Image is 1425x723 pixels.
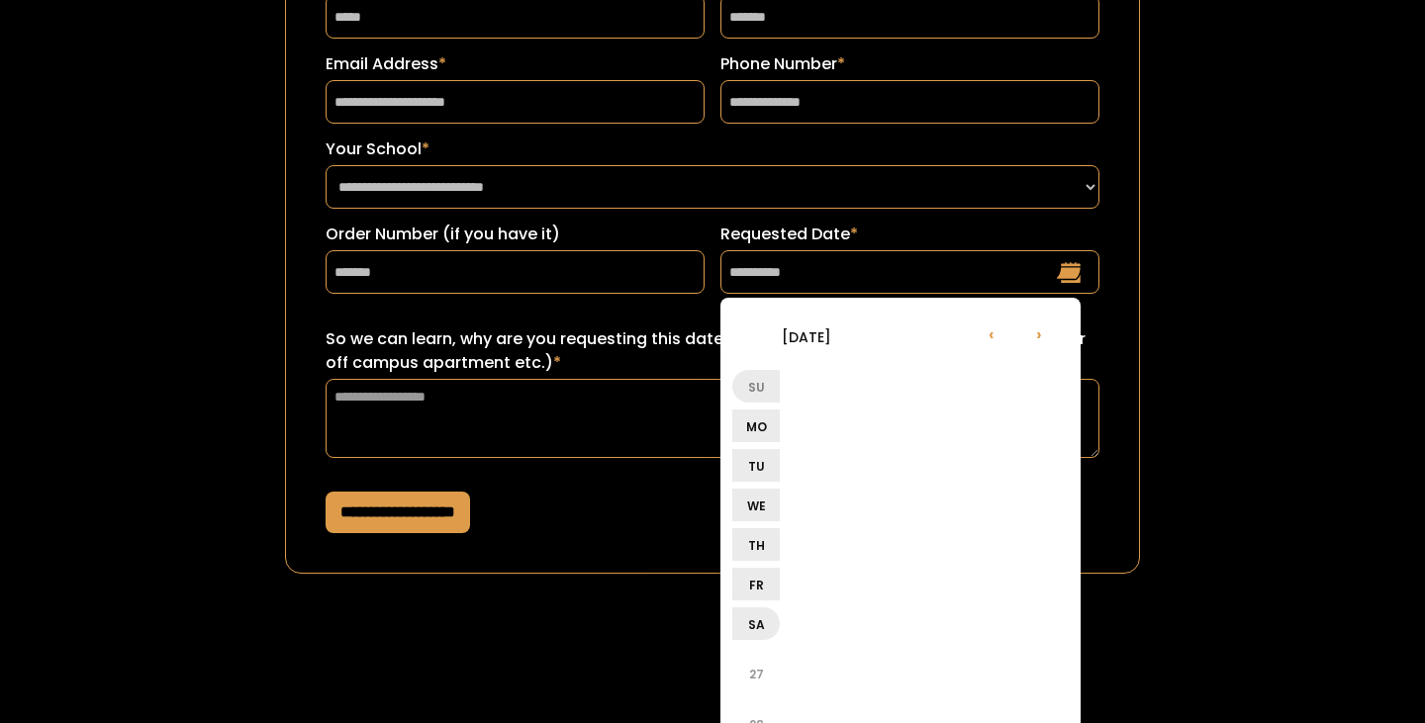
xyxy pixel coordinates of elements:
label: Phone Number [720,52,1099,76]
label: Order Number (if you have it) [326,223,705,246]
label: Requested Date [720,223,1099,246]
label: Email Address [326,52,705,76]
li: Su [732,370,780,403]
li: Sa [732,607,780,640]
li: Th [732,528,780,561]
li: Fr [732,568,780,600]
label: Your School [326,137,1099,161]
li: Tu [732,449,780,482]
li: Mo [732,409,780,442]
li: We [732,489,780,521]
li: 27 [732,650,780,697]
li: › [1015,310,1063,357]
li: ‹ [968,310,1015,357]
li: [DATE] [732,313,881,360]
label: So we can learn, why are you requesting this date? (ex: sorority recruitment, lease turn over for... [326,327,1099,375]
